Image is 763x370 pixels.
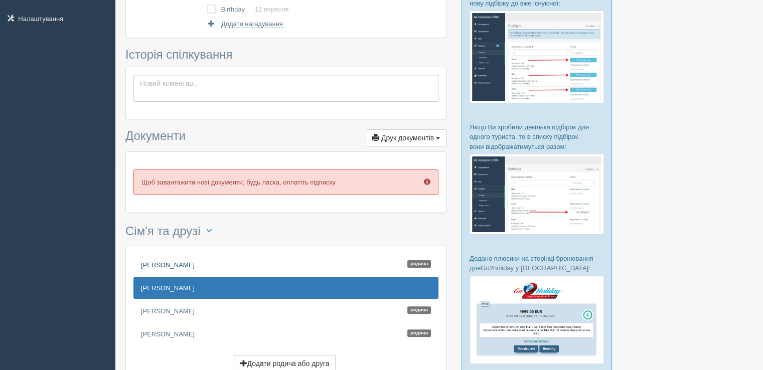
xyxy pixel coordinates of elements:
[133,277,438,299] a: [PERSON_NAME]
[133,254,438,276] a: [PERSON_NAME]Родина
[470,11,604,103] img: %D0%BF%D1%96%D0%B4%D0%B1%D1%96%D1%80%D0%BA%D0%B0-%D1%82%D1%83%D1%80%D0%B8%D1%81%D1%82%D1%83-%D1%8...
[407,329,431,337] span: Родина
[470,154,604,235] img: %D0%BF%D1%96%D0%B4%D0%B1%D1%96%D1%80%D0%BA%D0%B8-%D0%B3%D1%80%D1%83%D0%BF%D0%B0-%D1%81%D1%80%D0%B...
[221,20,283,28] span: Додати нагадування
[125,48,446,61] h3: Історія спілкування
[470,122,604,151] p: Якщо Ви зробили декілька підбірок для одного туриста, то в списку підбірок вони відображатимуться...
[207,19,282,29] a: Додати нагадування
[366,129,446,146] button: Друк документів
[221,3,255,17] td: Birthday
[470,276,604,364] img: go2holiday-proposal-for-travel-agency.png
[407,260,431,268] span: Родина
[255,6,288,13] a: 12 вересня
[125,129,446,146] h3: Документи
[133,323,438,345] a: [PERSON_NAME]Родина
[133,300,438,322] a: [PERSON_NAME]Родина
[133,169,438,195] p: Щоб завантажити нові документи, будь ласка, оплатіть підписку
[125,223,446,241] h3: Сім'я та друзі
[470,254,604,273] p: Додано плюсики на сторінці бронювання для :
[407,306,431,314] span: Родина
[381,134,434,142] span: Друк документів
[481,264,588,272] a: Go2holiday у [GEOGRAPHIC_DATA]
